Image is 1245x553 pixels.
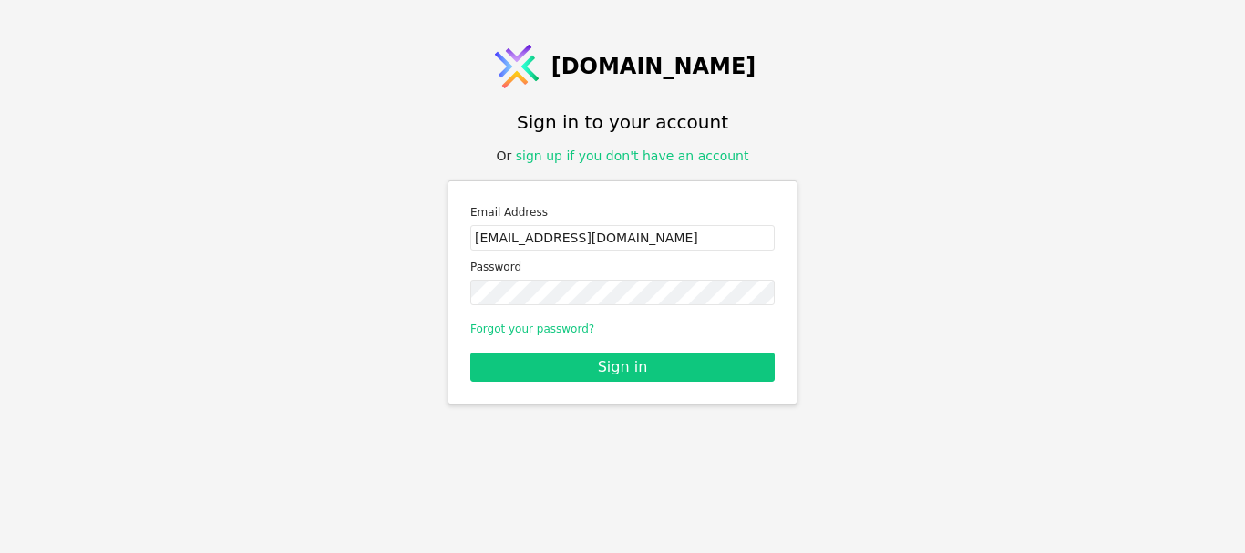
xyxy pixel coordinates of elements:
[470,225,775,251] input: Email address
[470,258,775,276] label: Password
[470,280,775,305] input: Password
[470,203,775,221] label: Email Address
[516,148,749,163] a: sign up if you don't have an account
[517,108,728,136] h1: Sign in to your account
[489,39,756,94] a: [DOMAIN_NAME]
[497,147,749,166] div: Or
[470,323,594,335] a: Forgot your password?
[551,50,756,83] span: [DOMAIN_NAME]
[470,353,775,382] button: Sign in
